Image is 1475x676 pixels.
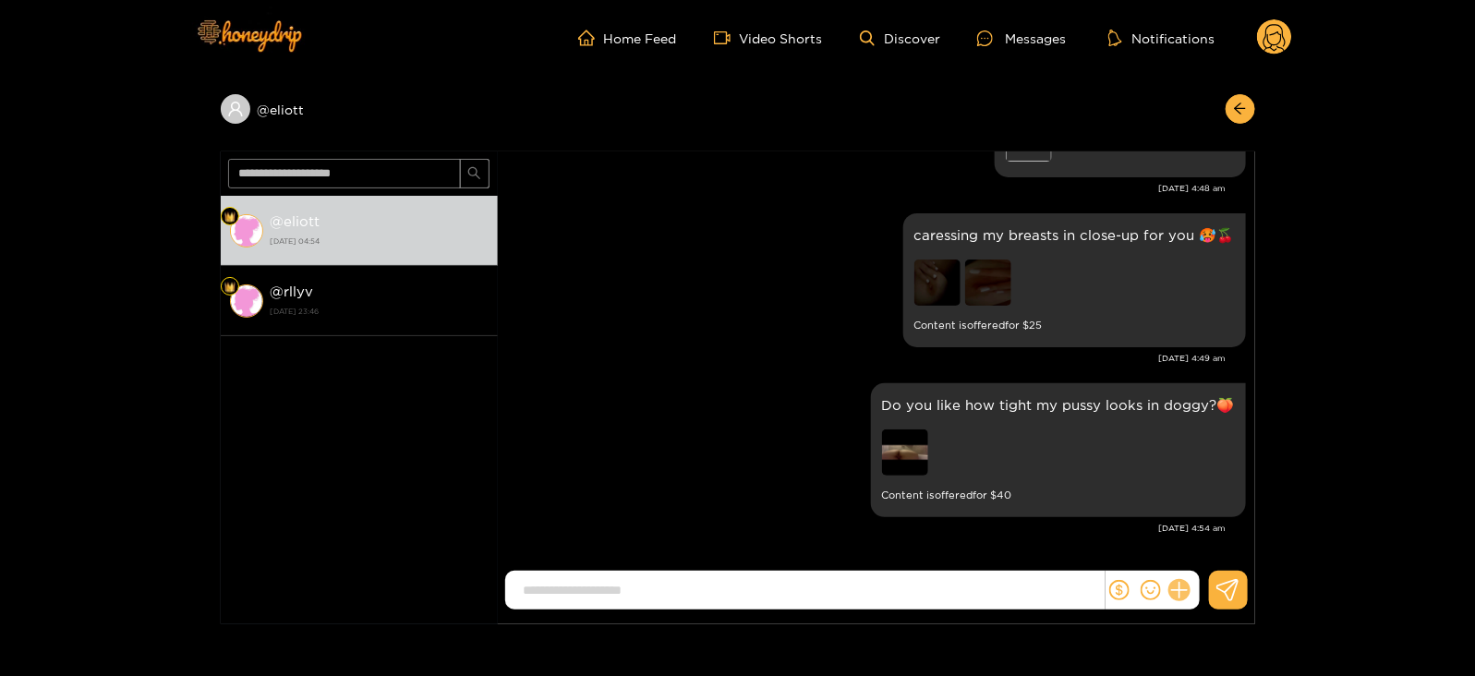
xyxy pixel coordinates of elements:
[1109,580,1130,600] span: dollar
[230,284,263,318] img: conversation
[965,260,1011,306] img: preview
[578,30,604,46] span: home
[467,166,481,182] span: search
[1233,102,1247,117] span: arrow-left
[507,522,1227,535] div: [DATE] 4:54 am
[227,101,244,117] span: user
[230,214,263,247] img: conversation
[1106,576,1133,604] button: dollar
[224,282,236,293] img: Fan Level
[578,30,677,46] a: Home Feed
[914,260,961,306] img: preview
[507,352,1227,365] div: [DATE] 4:49 am
[882,429,928,476] img: preview
[271,284,314,299] strong: @ rllyv
[460,159,490,188] button: search
[914,315,1235,336] small: Content is offered for $ 25
[1141,580,1161,600] span: smile
[882,394,1235,416] p: Do you like how tight my pussy looks in doggy?🍑
[903,213,1246,347] div: Aug. 28, 4:49 am
[221,94,498,124] div: @eliott
[882,485,1235,506] small: Content is offered for $ 40
[871,383,1246,517] div: Aug. 28, 4:54 am
[977,28,1066,49] div: Messages
[860,30,940,46] a: Discover
[224,211,236,223] img: Fan Level
[507,182,1227,195] div: [DATE] 4:48 am
[714,30,823,46] a: Video Shorts
[271,233,489,249] strong: [DATE] 04:54
[1103,29,1220,47] button: Notifications
[271,213,320,229] strong: @ eliott
[914,224,1235,246] p: caressing my breasts in close-up for you 🥵🍒
[271,303,489,320] strong: [DATE] 23:46
[1226,94,1255,124] button: arrow-left
[714,30,740,46] span: video-camera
